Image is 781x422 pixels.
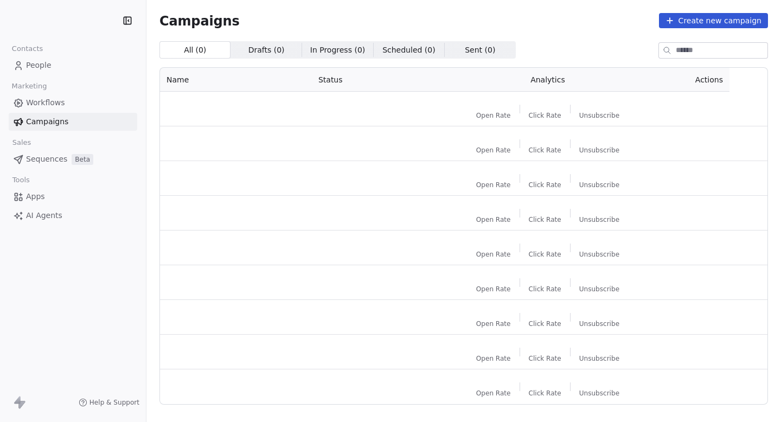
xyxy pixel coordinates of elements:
[26,191,45,202] span: Apps
[26,60,52,71] span: People
[579,354,619,363] span: Unsubscribe
[8,135,36,151] span: Sales
[529,111,561,120] span: Click Rate
[79,398,139,407] a: Help & Support
[579,250,619,259] span: Unsubscribe
[476,250,511,259] span: Open Rate
[26,97,65,108] span: Workflows
[476,181,511,189] span: Open Rate
[9,188,137,206] a: Apps
[529,285,561,293] span: Click Rate
[26,210,62,221] span: AI Agents
[579,285,619,293] span: Unsubscribe
[9,207,137,225] a: AI Agents
[465,44,495,56] span: Sent ( 0 )
[312,68,450,92] th: Status
[529,250,561,259] span: Click Rate
[7,78,52,94] span: Marketing
[529,354,561,363] span: Click Rate
[26,154,67,165] span: Sequences
[529,319,561,328] span: Click Rate
[8,172,34,188] span: Tools
[7,41,48,57] span: Contacts
[89,398,139,407] span: Help & Support
[579,319,619,328] span: Unsubscribe
[579,111,619,120] span: Unsubscribe
[476,111,511,120] span: Open Rate
[476,389,511,398] span: Open Rate
[450,68,645,92] th: Analytics
[579,181,619,189] span: Unsubscribe
[529,181,561,189] span: Click Rate
[529,146,561,155] span: Click Rate
[382,44,436,56] span: Scheduled ( 0 )
[476,146,511,155] span: Open Rate
[645,68,729,92] th: Actions
[159,13,240,28] span: Campaigns
[72,154,93,165] span: Beta
[248,44,285,56] span: Drafts ( 0 )
[529,389,561,398] span: Click Rate
[9,113,137,131] a: Campaigns
[476,285,511,293] span: Open Rate
[579,215,619,224] span: Unsubscribe
[310,44,366,56] span: In Progress ( 0 )
[579,389,619,398] span: Unsubscribe
[9,94,137,112] a: Workflows
[26,116,68,127] span: Campaigns
[659,13,768,28] button: Create new campaign
[9,56,137,74] a: People
[476,319,511,328] span: Open Rate
[476,215,511,224] span: Open Rate
[476,354,511,363] span: Open Rate
[9,150,137,168] a: SequencesBeta
[529,215,561,224] span: Click Rate
[160,68,312,92] th: Name
[579,146,619,155] span: Unsubscribe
